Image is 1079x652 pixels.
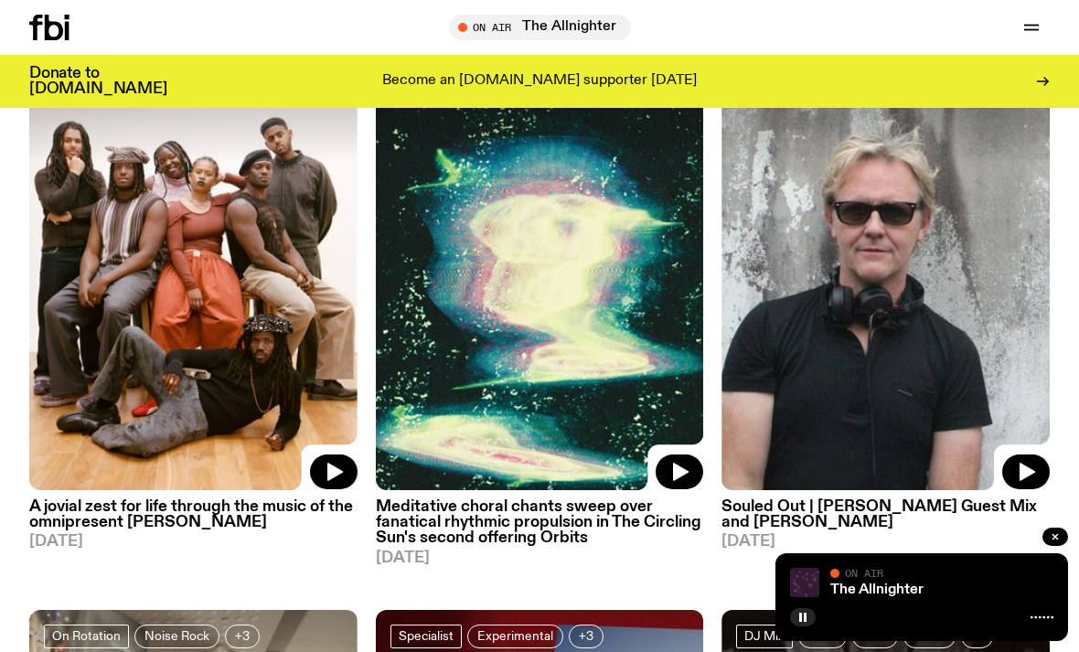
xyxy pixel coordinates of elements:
[449,15,631,40] button: On AirThe Allnighter
[376,490,704,565] a: Meditative choral chants sweep over fanatical rhythmic propulsion in The Circling Sun's second of...
[736,625,793,648] a: DJ Mix
[399,629,454,643] span: Specialist
[845,567,883,579] span: On Air
[29,499,358,530] h3: A jovial zest for life through the music of the omnipresent [PERSON_NAME]
[569,625,604,648] button: +3
[467,625,563,648] a: Experimental
[235,629,250,643] span: +3
[225,625,260,648] button: +3
[382,73,697,90] p: Become an [DOMAIN_NAME] supporter [DATE]
[29,53,358,490] img: All seven members of Kokoroko either standing, sitting or spread out on the ground. They are hudd...
[744,629,785,643] span: DJ Mix
[830,583,924,597] a: The Allnighter
[721,534,1050,550] span: [DATE]
[390,625,462,648] a: Specialist
[376,53,704,490] img: Ivory text "THE CIRCLING SUN | ORBITS" its over a galactic digital print of ivory, blue, purple a...
[134,625,219,648] a: Noise Rock
[29,534,358,550] span: [DATE]
[721,490,1050,550] a: Souled Out | [PERSON_NAME] Guest Mix and [PERSON_NAME][DATE]
[721,53,1050,490] img: Stephen looks directly at the camera, wearing a black tee, black sunglasses and headphones around...
[579,629,593,643] span: +3
[721,499,1050,530] h3: Souled Out | [PERSON_NAME] Guest Mix and [PERSON_NAME]
[29,490,358,550] a: A jovial zest for life through the music of the omnipresent [PERSON_NAME][DATE]
[477,629,553,643] span: Experimental
[44,625,129,648] a: On Rotation
[144,629,209,643] span: Noise Rock
[376,550,704,566] span: [DATE]
[376,499,704,546] h3: Meditative choral chants sweep over fanatical rhythmic propulsion in The Circling Sun's second of...
[52,629,121,643] span: On Rotation
[29,66,167,97] h3: Donate to [DOMAIN_NAME]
